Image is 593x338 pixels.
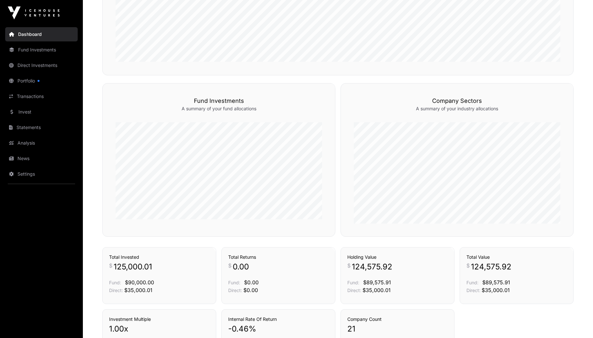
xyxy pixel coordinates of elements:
[228,280,240,285] span: Fund:
[5,58,78,72] a: Direct Investments
[233,262,249,272] span: 0.00
[114,262,152,272] span: 125,000.01
[5,105,78,119] a: Invest
[116,96,322,105] h3: Fund Investments
[228,324,249,334] span: -0.46
[347,288,361,293] span: Direct:
[109,262,112,269] span: $
[363,279,391,286] span: $89,575.91
[5,89,78,104] a: Transactions
[109,254,209,260] h3: Total Invested
[125,279,154,286] span: $90,000.00
[482,279,510,286] span: $89,575.91
[347,280,359,285] span: Fund:
[5,74,78,88] a: Portfolio
[109,324,124,334] span: 1.00
[466,262,470,269] span: $
[228,254,329,260] h3: Total Returns
[347,254,448,260] h3: Holding Value
[347,316,448,322] h3: Company Count
[466,280,478,285] span: Fund:
[8,6,60,19] img: Icehouse Ventures Logo
[5,120,78,135] a: Statements
[228,288,242,293] span: Direct:
[363,287,391,293] span: $35,000.01
[5,27,78,41] a: Dashboard
[124,287,152,293] span: $35,000.01
[124,324,128,334] span: x
[352,262,392,272] span: 124,575.92
[5,136,78,150] a: Analysis
[347,262,351,269] span: $
[243,287,258,293] span: $0.00
[228,316,329,322] h3: Internal Rate Of Return
[109,316,209,322] h3: Investment Multiple
[347,324,355,334] span: 21
[5,167,78,181] a: Settings
[354,105,560,112] p: A summary of your industry allocations
[5,151,78,166] a: News
[466,288,480,293] span: Direct:
[244,279,259,286] span: $0.00
[249,324,256,334] span: %
[228,262,231,269] span: $
[109,288,123,293] span: Direct:
[482,287,510,293] span: $35,000.01
[116,105,322,112] p: A summary of your fund allocations
[471,262,511,272] span: 124,575.92
[109,280,121,285] span: Fund:
[5,43,78,57] a: Fund Investments
[466,254,567,260] h3: Total Value
[561,307,593,338] iframe: Chat Widget
[354,96,560,105] h3: Company Sectors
